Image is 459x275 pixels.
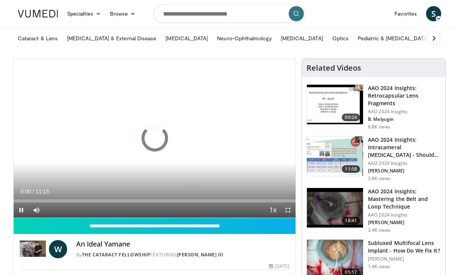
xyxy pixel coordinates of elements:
[29,202,44,218] button: Mute
[105,6,140,21] a: Browse
[368,116,441,122] p: B. Malyugin
[368,220,441,226] p: [PERSON_NAME]
[368,84,441,107] h3: AAO 2024 Insights: Retrocapsular Lens Fragments
[33,188,34,194] span: /
[14,59,296,218] video-js: Video Player
[342,165,360,173] span: 11:58
[368,168,441,174] p: [PERSON_NAME]
[368,227,390,233] p: 3.4K views
[18,10,58,17] img: VuMedi Logo
[368,109,441,115] p: AAO 2024 Insights
[82,251,151,258] a: The Cataract Fellowship
[76,240,289,248] h4: An Ideal Yamane
[20,240,46,258] img: The Cataract Fellowship
[368,256,441,262] p: [PERSON_NAME]
[307,63,361,73] h4: Related Videos
[342,114,360,121] span: 09:24
[307,84,441,130] a: 09:24 AAO 2024 Insights: Retrocapsular Lens Fragments AAO 2024 Insights B. Malyugin 6.8K views
[161,31,212,46] a: [MEDICAL_DATA]
[368,212,441,218] p: AAO 2024 Insights
[307,136,441,182] a: 11:58 AAO 2024 Insights: Intracameral [MEDICAL_DATA] - Should We Dilute It? … AAO 2024 Insights [...
[276,31,328,46] a: [MEDICAL_DATA]
[368,124,390,130] p: 6.8K views
[36,188,49,194] span: 11:15
[390,6,421,21] a: Favorites
[177,251,223,258] a: [PERSON_NAME] Iii
[280,202,296,218] button: Fullscreen
[14,199,296,202] div: Progress Bar
[269,263,289,270] div: [DATE]
[353,31,433,46] a: Pediatric & [MEDICAL_DATA]
[76,251,289,258] div: By FEATURING
[368,160,441,166] p: AAO 2024 Insights
[13,31,62,46] a: Cataract & Lens
[49,240,67,258] a: W
[368,239,441,254] h3: Subluxed Multifocal Lens Implant - How Do We Fix It?
[342,217,360,224] span: 18:41
[63,6,105,21] a: Specialties
[20,188,31,194] span: 0:00
[307,136,363,176] img: de733f49-b136-4bdc-9e00-4021288efeb7.150x105_q85_crop-smart_upscale.jpg
[368,136,441,159] h3: AAO 2024 Insights: Intracameral [MEDICAL_DATA] - Should We Dilute It? …
[307,85,363,124] img: 01f52a5c-6a53-4eb2-8a1d-dad0d168ea80.150x105_q85_crop-smart_upscale.jpg
[426,6,441,21] a: S
[265,202,280,218] button: Playback Rate
[328,31,353,46] a: Optics
[62,31,161,46] a: [MEDICAL_DATA] & External Disease
[368,188,441,210] h3: AAO 2024 Insights: Mastering the Belt and Loop Technique
[212,31,276,46] a: Neuro-Ophthalmology
[307,188,363,228] img: 22a3a3a3-03de-4b31-bd81-a17540334f4a.150x105_q85_crop-smart_upscale.jpg
[154,5,305,23] input: Search topics, interventions
[14,202,29,218] button: Pause
[368,175,390,182] p: 3.8K views
[368,264,390,270] p: 1.4K views
[307,188,441,233] a: 18:41 AAO 2024 Insights: Mastering the Belt and Loop Technique AAO 2024 Insights [PERSON_NAME] 3....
